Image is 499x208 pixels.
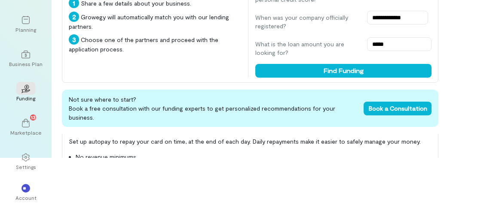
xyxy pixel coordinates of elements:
button: Find Funding [255,64,432,78]
a: Funding [10,78,41,109]
a: Business Plan [10,43,41,74]
div: Choose one of the partners and proceed with the application process. [69,34,241,54]
div: 3 [69,34,79,45]
label: What is the loan amount you are looking for? [255,40,358,57]
a: Settings [10,146,41,177]
button: Book a Consultation [364,102,432,115]
li: No revenue minimums [76,153,432,161]
div: Marketplace [10,129,42,136]
label: When was your company officially registered? [255,13,358,30]
a: Marketplace [10,112,41,143]
span: 13 [31,113,36,121]
p: Set up autopay to repay your card on time, at the end of each day. Daily repayments make it easie... [69,137,432,146]
div: Business Plan [9,60,43,67]
div: Account [15,194,37,201]
a: Planning [10,9,41,40]
div: Not sure where to start? Book a free consultation with our funding experts to get personalized re... [62,90,438,127]
div: Funding [16,95,35,102]
span: Book a Consultation [369,105,427,112]
div: Settings [16,163,36,170]
div: Planning [15,26,36,33]
div: 2 [69,12,79,22]
div: Growegy will automatically match you with our lending partners. [69,12,241,31]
